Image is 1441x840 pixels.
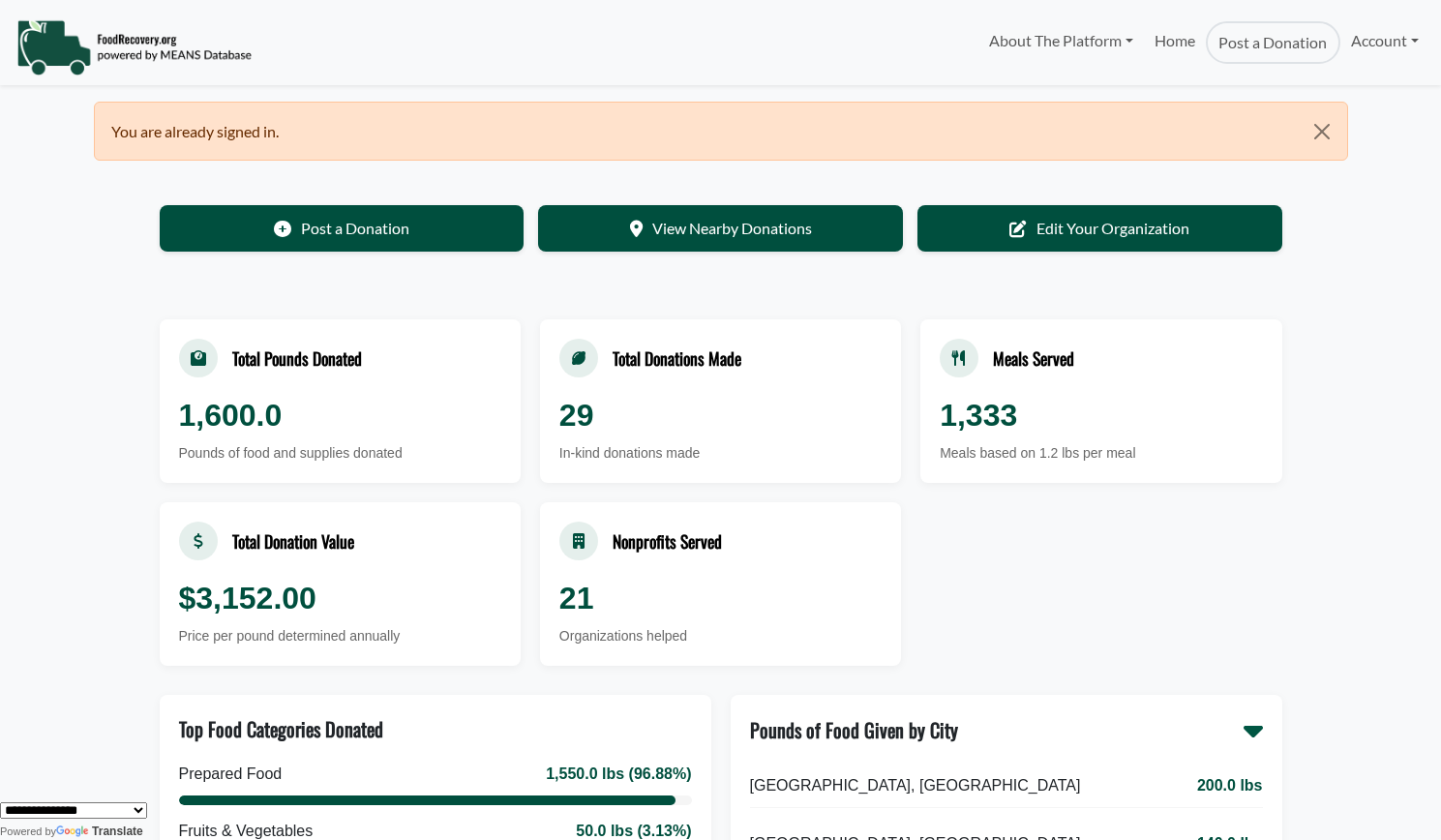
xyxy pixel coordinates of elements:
span: 200.0 lbs [1197,774,1263,797]
div: Total Donation Value [232,528,354,554]
a: View Nearby Donations [538,205,903,252]
div: Meals Served [993,345,1074,371]
img: NavigationLogo_FoodRecovery-91c16205cd0af1ed486a0f1a7774a6544ea792ac00100771e7dd3ec7c0e58e41.png [16,18,252,76]
div: 1,600.0 [179,392,501,438]
a: Translate [56,825,143,838]
div: In-kind donations made [559,443,882,464]
a: Edit Your Organization [917,205,1282,252]
div: $3,152.00 [179,575,501,621]
a: Post a Donation [1206,21,1339,64]
div: 1,550.0 lbs (96.88%) [546,763,691,786]
div: Pounds of food and supplies donated [179,443,501,464]
span: [GEOGRAPHIC_DATA], [GEOGRAPHIC_DATA] [750,774,1081,797]
div: 21 [559,575,882,621]
div: Nonprofits Served [613,528,722,554]
div: Organizations helped [559,626,882,646]
div: 1,333 [940,392,1262,438]
div: 29 [559,392,882,438]
a: Home [1144,21,1206,64]
div: Meals based on 1.2 lbs per meal [940,443,1262,464]
button: Close [1297,103,1346,161]
div: Total Donations Made [613,345,741,371]
div: Price per pound determined annually [179,626,501,646]
div: Prepared Food [179,763,283,786]
a: Post a Donation [160,205,525,252]
div: Total Pounds Donated [232,345,362,371]
div: Pounds of Food Given by City [750,715,958,744]
a: About The Platform [977,21,1143,60]
img: Google Translate [56,825,92,839]
div: Top Food Categories Donated [179,714,383,743]
div: You are already signed in. [94,102,1348,161]
a: Account [1340,21,1429,60]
